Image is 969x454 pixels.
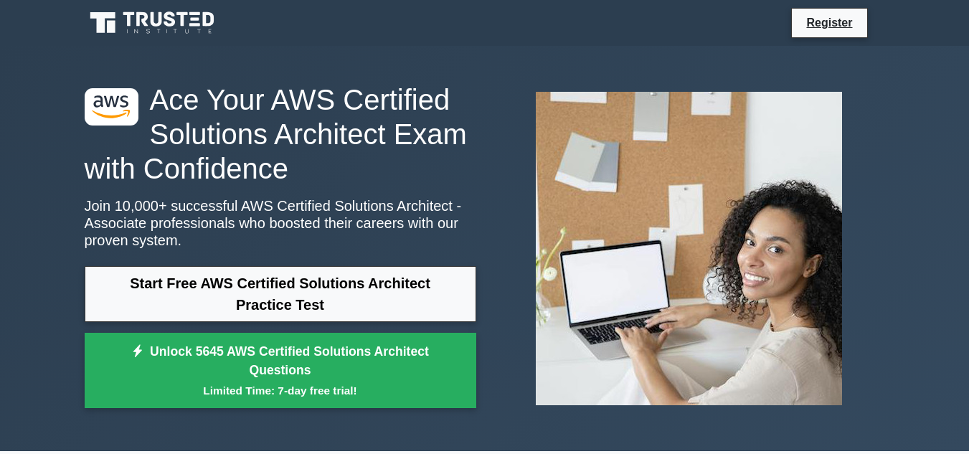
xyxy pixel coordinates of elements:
[85,82,476,186] h1: Ace Your AWS Certified Solutions Architect Exam with Confidence
[798,14,861,32] a: Register
[103,382,458,399] small: Limited Time: 7-day free trial!
[85,197,476,249] p: Join 10,000+ successful AWS Certified Solutions Architect - Associate professionals who boosted t...
[85,266,476,322] a: Start Free AWS Certified Solutions Architect Practice Test
[85,333,476,409] a: Unlock 5645 AWS Certified Solutions Architect QuestionsLimited Time: 7-day free trial!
